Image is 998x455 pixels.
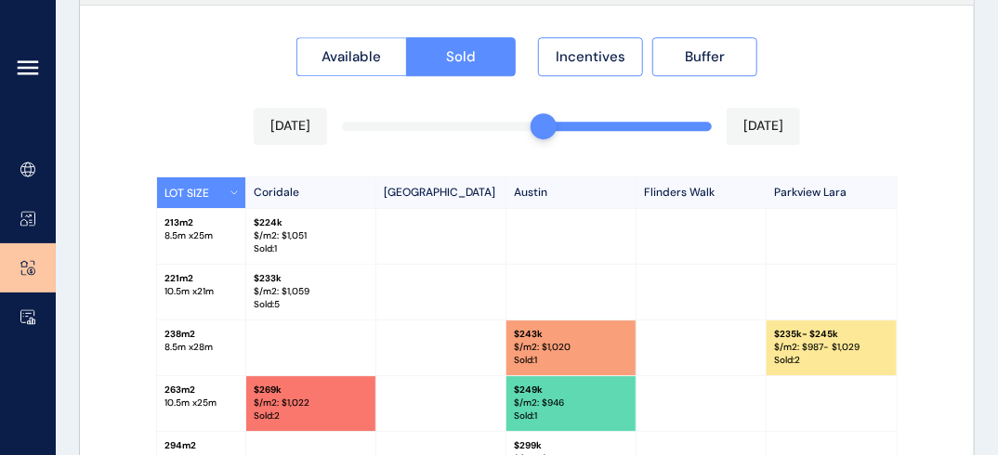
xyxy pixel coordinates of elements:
[246,177,376,208] p: Coridale
[254,396,368,409] p: $/m2: $ 1,022
[637,177,767,208] p: Flinders Walk
[164,396,238,409] p: 10.5 m x 25 m
[556,47,625,66] span: Incentives
[164,341,238,354] p: 8.5 m x 28 m
[514,383,628,396] p: $ 249k
[254,383,368,396] p: $ 269k
[164,285,238,298] p: 10.5 m x 21 m
[157,177,246,208] button: LOT SIZE
[406,37,517,76] button: Sold
[743,117,783,136] p: [DATE]
[514,354,628,367] p: Sold : 1
[254,285,368,298] p: $/m2: $ 1,059
[514,396,628,409] p: $/m2: $ 946
[254,229,368,242] p: $/m2: $ 1,051
[446,47,476,66] span: Sold
[376,177,506,208] p: [GEOGRAPHIC_DATA]
[164,229,238,242] p: 8.5 m x 25 m
[514,341,628,354] p: $/m2: $ 1,020
[652,37,757,76] button: Buffer
[514,439,628,452] p: $ 299k
[774,328,889,341] p: $ 235k - $245k
[164,216,238,229] p: 213 m2
[164,328,238,341] p: 238 m2
[270,117,310,136] p: [DATE]
[767,177,897,208] p: Parkview Lara
[164,439,238,452] p: 294 m2
[774,354,889,367] p: Sold : 2
[254,272,368,285] p: $ 233k
[254,298,368,311] p: Sold : 5
[254,216,368,229] p: $ 224k
[296,37,406,76] button: Available
[254,409,368,422] p: Sold : 2
[506,177,637,208] p: Austin
[774,341,889,354] p: $/m2: $ 987 - $1,029
[254,242,368,255] p: Sold : 1
[514,328,628,341] p: $ 243k
[164,383,238,396] p: 263 m2
[538,37,643,76] button: Incentives
[685,47,725,66] span: Buffer
[514,409,628,422] p: Sold : 1
[164,272,238,285] p: 221 m2
[322,47,381,66] span: Available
